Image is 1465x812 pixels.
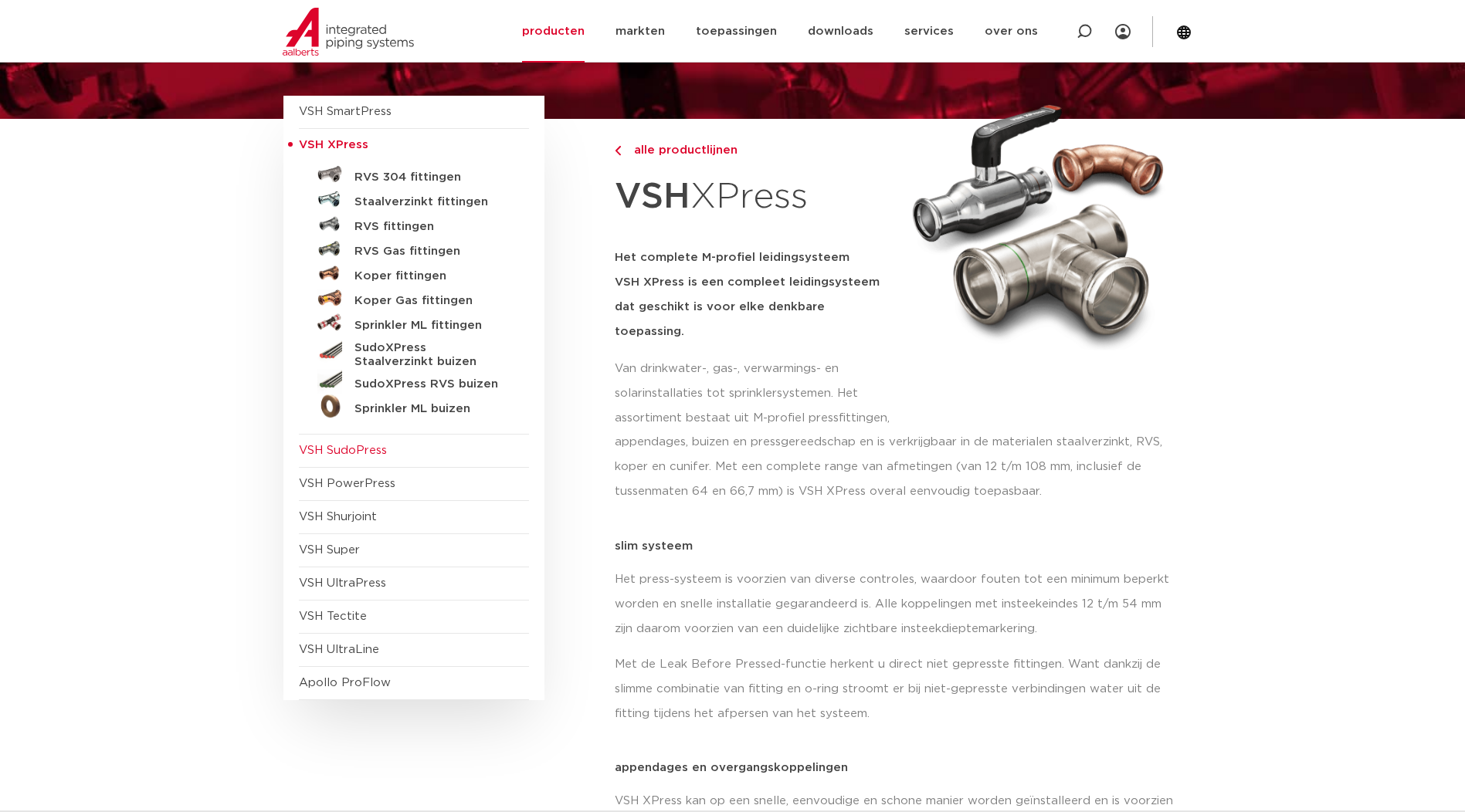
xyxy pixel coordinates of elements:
a: alle productlijnen [615,141,894,160]
a: Sprinkler ML fittingen [299,310,529,335]
strong: VSH [615,179,690,215]
a: Staalverzinkt fittingen [299,187,529,211]
a: VSH SmartPress [299,106,392,117]
a: VSH Shurjoint [299,511,377,523]
h5: Koper Gas fittingen [354,294,507,308]
h5: Sprinkler ML buizen [354,402,507,416]
a: Koper Gas fittingen [299,286,529,310]
a: VSH PowerPress [299,478,395,489]
p: Met de Leak Before Pressed-functie herkent u direct niet gepresste fittingen. Want dankzij de sli... [615,652,1182,726]
a: SudoXPress Staalverzinkt buizen [299,335,529,369]
img: chevron-right.svg [615,146,621,156]
a: RVS 304 fittingen [299,162,529,187]
p: Het press-systeem is voorzien van diverse controles, waardoor fouten tot een minimum beperkt word... [615,567,1182,641]
h5: Staalverzinkt fittingen [354,195,507,209]
h5: Koper fittingen [354,269,507,283]
a: VSH UltraLine [299,644,379,655]
h5: RVS Gas fittingen [354,245,507,259]
h1: XPress [615,167,894,227]
a: VSH Tectite [299,611,367,622]
span: alle productlijnen [625,144,738,156]
a: Apollo ProFlow [299,677,391,689]
p: appendages, buizen en pressgereedschap en is verkrijgbaar in de materialen staalverzinkt, RVS, ko... [615,430,1182,504]
h5: RVS fittingen [354,220,507,234]
a: RVS fittingen [299,211,529,236]
h5: SudoXPress Staalverzinkt buizen [354,341,507,369]
h5: Het complete M-profiel leidingsysteem VSH XPress is een compleet leidingsysteem dat geschikt is v... [615,245,894,344]
h5: SudoXPress RVS buizen [354,377,507,391]
a: RVS Gas fittingen [299,236,529,261]
a: VSH SudoPress [299,445,387,456]
h5: RVS 304 fittingen [354,171,507,184]
p: appendages en overgangskoppelingen [615,762,1182,773]
a: SudoXPress RVS buizen [299,369,529,394]
span: VSH XPress [299,139,368,151]
a: VSH UltraPress [299,577,386,589]
p: slim systeem [615,540,1182,552]
p: Van drinkwater-, gas-, verwarmings- en solarinstallaties tot sprinklersystemen. Het assortiment b... [615,357,894,431]
a: VSH Super [299,544,360,556]
h5: Sprinkler ML fittingen [354,319,507,333]
a: Sprinkler ML buizen [299,394,529,418]
a: Koper fittingen [299,261,529,286]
